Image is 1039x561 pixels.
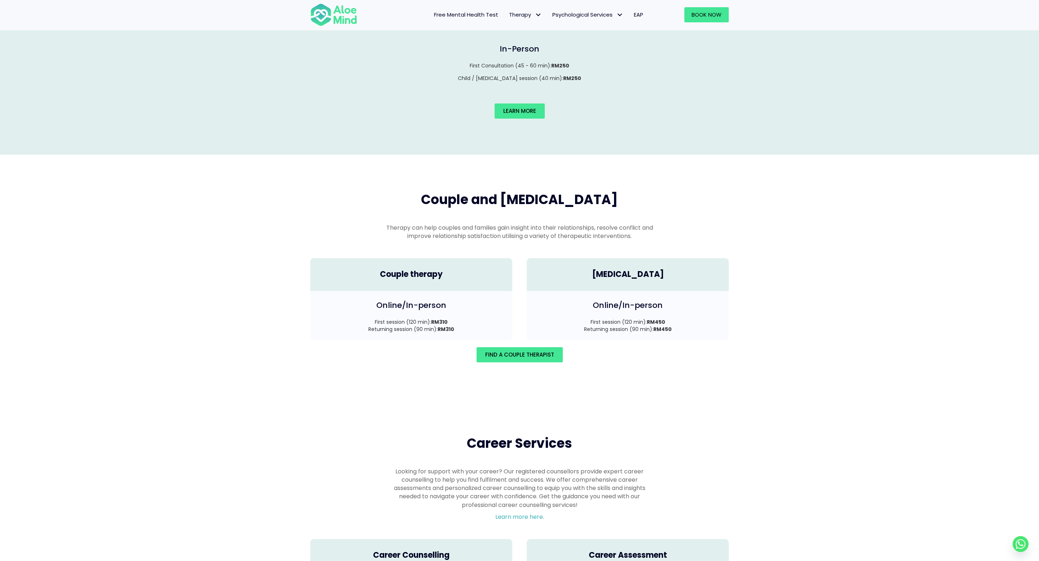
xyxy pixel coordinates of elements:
[563,75,581,82] strong: RM250
[534,269,722,280] h4: [MEDICAL_DATA]
[509,11,542,18] span: Therapy
[477,347,563,362] a: Find A Couple Therapist
[434,11,498,18] span: Free Mental Health Test
[495,513,543,521] a: Learn more here
[534,300,722,311] h4: Online/In-person
[684,7,729,22] a: Book Now
[552,11,623,18] span: Psychological Services
[692,11,722,18] span: Book Now
[317,300,505,311] h4: Online/In-person
[1013,536,1029,552] a: Whatsapp
[384,224,655,240] p: Therapy can help couples and families gain insight into their relationships, resolve conflict and...
[503,107,536,115] span: Learn More
[647,318,665,326] strong: RM450
[317,318,505,333] p: First session (120 min): Returning session (90 min):
[534,550,722,561] h4: Career Assessment
[310,3,357,27] img: Aloe mind Logo
[485,351,554,358] span: Find A Couple Therapist
[317,62,722,69] p: First Consultation (45 - 60 min):
[384,513,655,521] p: .
[628,7,649,22] a: EAP
[438,326,454,333] strong: RM310
[317,44,722,55] h4: In-Person
[384,467,655,509] p: Looking for support with your career? Our registered counsellors provide expert career counsellin...
[551,62,569,69] strong: RM250
[431,318,448,326] strong: RM310
[429,7,504,22] a: Free Mental Health Test
[504,7,547,22] a: TherapyTherapy: submenu
[614,10,625,20] span: Psychological Services: submenu
[534,318,722,333] p: First session (120 min): Returning session (90 min):
[317,75,722,82] p: Child / [MEDICAL_DATA] session (40 min):
[495,103,545,119] a: Learn More
[634,11,643,18] span: EAP
[317,269,505,280] h4: Couple therapy
[547,7,628,22] a: Psychological ServicesPsychological Services: submenu
[317,550,505,561] h4: Career Counselling
[367,7,649,22] nav: Menu
[467,434,572,452] span: Career Services
[653,326,672,333] strong: RM450
[533,10,543,20] span: Therapy: submenu
[421,190,618,209] span: Couple and [MEDICAL_DATA]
